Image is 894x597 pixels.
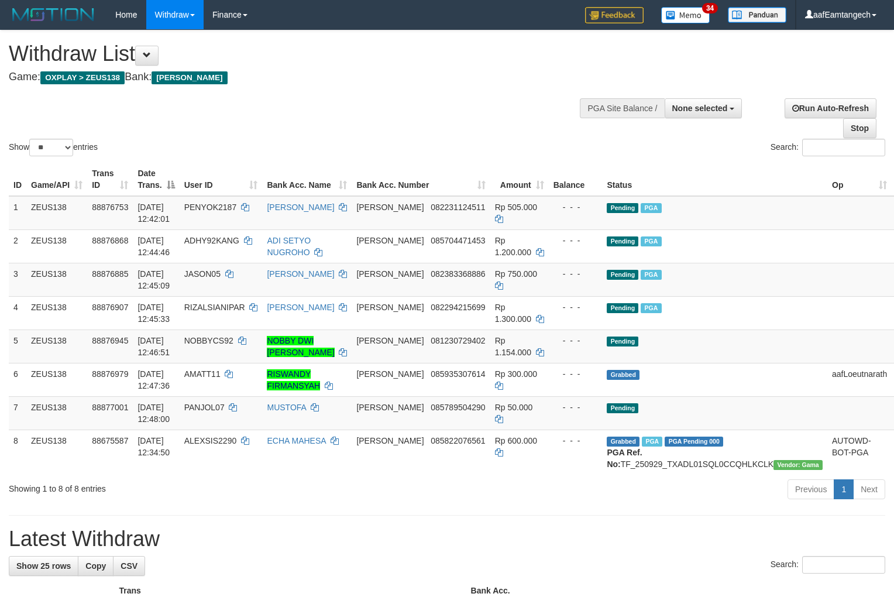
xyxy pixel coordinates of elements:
[9,556,78,576] a: Show 25 rows
[137,436,170,457] span: [DATE] 12:34:50
[92,236,128,245] span: 88876868
[431,336,485,345] span: Copy 081230729402 to clipboard
[9,430,26,475] td: 8
[495,236,531,257] span: Rp 1.200.000
[553,235,598,246] div: - - -
[9,296,26,330] td: 4
[431,269,485,279] span: Copy 082383368886 to clipboard
[9,196,26,230] td: 1
[642,437,662,447] span: Marked by aafpengsreynich
[356,436,424,445] span: [PERSON_NAME]
[9,330,26,363] td: 5
[26,229,87,263] td: ZEUS138
[26,263,87,296] td: ZEUS138
[92,303,128,312] span: 88876907
[137,403,170,424] span: [DATE] 12:48:00
[431,203,485,212] span: Copy 082231124511 to clipboard
[802,139,885,156] input: Search:
[607,270,638,280] span: Pending
[356,336,424,345] span: [PERSON_NAME]
[184,303,245,312] span: RIZALSIANIPAR
[641,203,661,213] span: Marked by aafanarl
[137,369,170,390] span: [DATE] 12:47:36
[788,479,834,499] a: Previous
[802,556,885,574] input: Search:
[184,236,239,245] span: ADHY92KANG
[702,3,718,13] span: 34
[834,479,854,499] a: 1
[92,436,128,445] span: 88675587
[16,561,71,571] span: Show 25 rows
[92,203,128,212] span: 88876753
[495,336,531,357] span: Rp 1.154.000
[113,556,145,576] a: CSV
[9,396,26,430] td: 7
[184,336,233,345] span: NOBBYCS92
[553,335,598,346] div: - - -
[771,556,885,574] label: Search:
[495,203,537,212] span: Rp 505.000
[92,403,128,412] span: 88877001
[267,236,311,257] a: ADI SETYO NUGROHO
[356,403,424,412] span: [PERSON_NAME]
[87,163,133,196] th: Trans ID: activate to sort column ascending
[607,203,638,213] span: Pending
[495,269,537,279] span: Rp 750.000
[9,6,98,23] img: MOTION_logo.png
[9,139,98,156] label: Show entries
[267,369,320,390] a: RISWANDY FIRMANSYAH
[553,268,598,280] div: - - -
[184,269,221,279] span: JASON05
[9,478,364,495] div: Showing 1 to 8 of 8 entries
[184,436,237,445] span: ALEXSIS2290
[553,368,598,380] div: - - -
[785,98,876,118] a: Run Auto-Refresh
[356,236,424,245] span: [PERSON_NAME]
[356,303,424,312] span: [PERSON_NAME]
[267,436,325,445] a: ECHA MAHESA
[665,98,742,118] button: None selected
[26,163,87,196] th: Game/API: activate to sort column ascending
[184,403,225,412] span: PANJOL07
[267,269,334,279] a: [PERSON_NAME]
[431,236,485,245] span: Copy 085704471453 to clipboard
[184,369,221,379] span: AMATT11
[672,104,728,113] span: None selected
[827,430,892,475] td: AUTOWD-BOT-PGA
[40,71,125,84] span: OXPLAY > ZEUS138
[356,369,424,379] span: [PERSON_NAME]
[92,369,128,379] span: 88876979
[665,437,723,447] span: PGA Pending
[262,163,352,196] th: Bank Acc. Name: activate to sort column ascending
[553,402,598,413] div: - - -
[607,448,642,469] b: PGA Ref. No:
[728,7,786,23] img: panduan.png
[827,363,892,396] td: aafLoeutnarath
[553,201,598,213] div: - - -
[92,269,128,279] span: 88876885
[26,363,87,396] td: ZEUS138
[26,396,87,430] td: ZEUS138
[580,98,664,118] div: PGA Site Balance /
[9,71,584,83] h4: Game: Bank:
[267,303,334,312] a: [PERSON_NAME]
[267,336,334,357] a: NOBBY DWI [PERSON_NAME]
[180,163,263,196] th: User ID: activate to sort column ascending
[137,336,170,357] span: [DATE] 12:46:51
[267,403,306,412] a: MUSTOFA
[602,163,827,196] th: Status
[495,369,537,379] span: Rp 300.000
[549,163,603,196] th: Balance
[585,7,644,23] img: Feedback.jpg
[121,561,137,571] span: CSV
[29,139,73,156] select: Showentries
[356,203,424,212] span: [PERSON_NAME]
[9,527,885,551] h1: Latest Withdraw
[607,370,639,380] span: Grabbed
[9,42,584,66] h1: Withdraw List
[152,71,227,84] span: [PERSON_NAME]
[431,403,485,412] span: Copy 085789504290 to clipboard
[773,460,823,470] span: Vendor URL: https://trx31.1velocity.biz
[553,301,598,313] div: - - -
[26,330,87,363] td: ZEUS138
